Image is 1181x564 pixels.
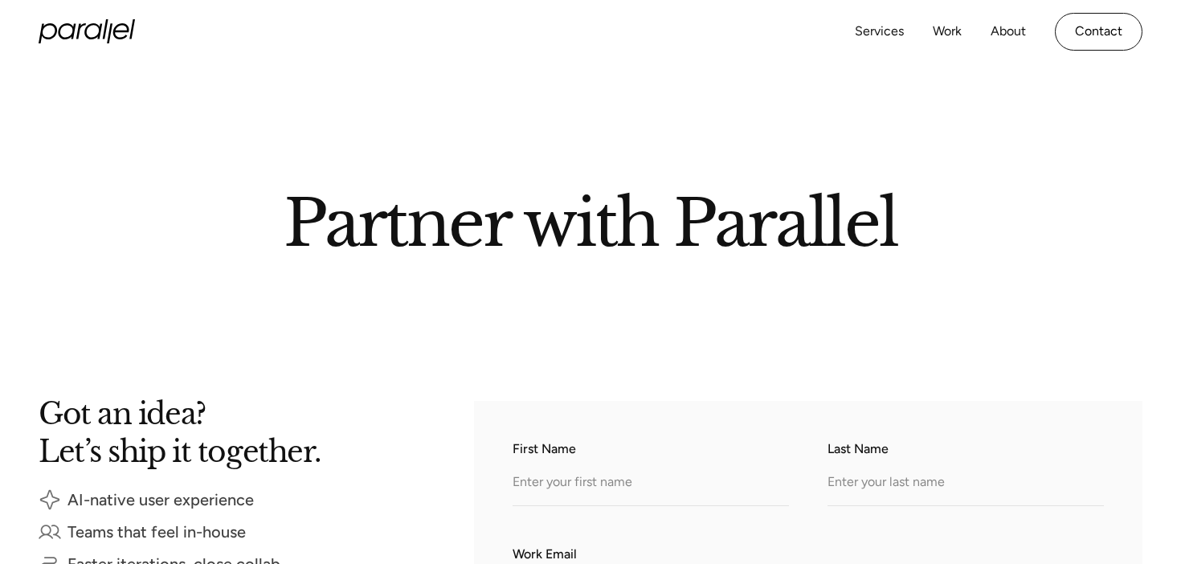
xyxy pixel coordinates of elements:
[39,401,423,463] h2: Got an idea? Let’s ship it together.
[513,462,789,506] input: Enter your first name
[855,20,904,43] a: Services
[513,545,1104,564] label: Work Email
[933,20,962,43] a: Work
[1055,13,1142,51] a: Contact
[828,439,1104,459] label: Last Name
[133,192,1048,247] h2: Partner with Parallel
[39,19,135,43] a: home
[828,462,1104,506] input: Enter your last name
[67,526,246,537] div: Teams that feel in-house
[991,20,1026,43] a: About
[67,494,254,505] div: AI-native user experience
[513,439,789,459] label: First Name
